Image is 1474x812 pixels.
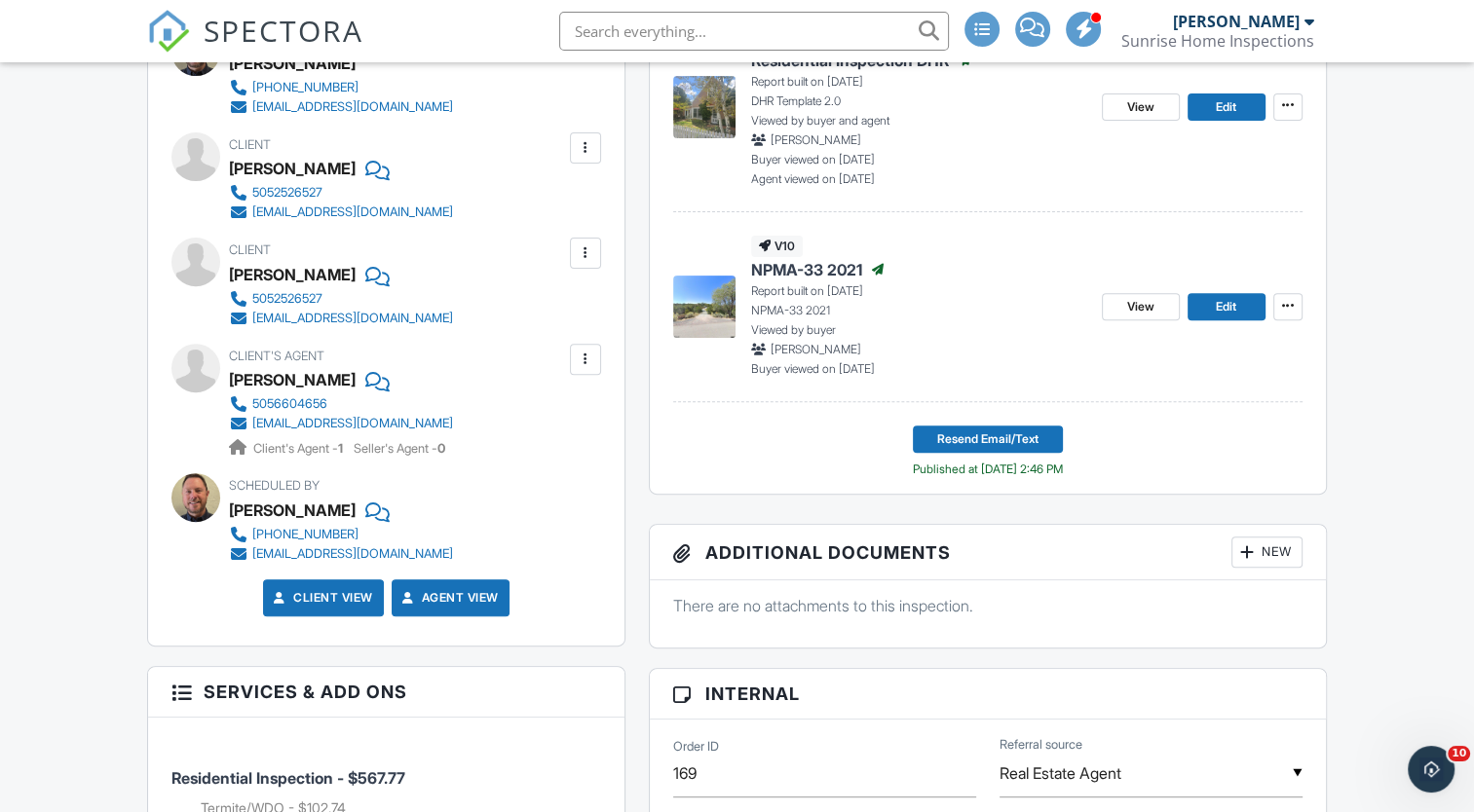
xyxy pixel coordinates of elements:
span: Client's Agent - [253,441,346,456]
p: There are no attachments to this inspection. [673,595,1303,616]
div: [EMAIL_ADDRESS][DOMAIN_NAME] [252,204,453,220]
span: Client's Agent [229,349,324,363]
a: 5052526527 [229,289,453,309]
div: [EMAIL_ADDRESS][DOMAIN_NAME] [252,311,453,326]
a: [EMAIL_ADDRESS][DOMAIN_NAME] [229,544,453,564]
span: Client [229,242,271,257]
h3: Services & Add ons [148,667,624,718]
div: [EMAIL_ADDRESS][DOMAIN_NAME] [252,546,453,562]
div: Sunrise Home Inspections [1121,31,1314,51]
a: SPECTORA [147,26,363,67]
a: Agent View [398,588,499,608]
a: 5052526527 [229,183,453,203]
div: [PERSON_NAME] [229,260,356,289]
span: Seller's Agent - [354,441,445,456]
img: The Best Home Inspection Software - Spectora [147,10,190,53]
a: [PERSON_NAME] [229,365,356,394]
iframe: Intercom live chat [1408,746,1455,793]
strong: 1 [338,441,343,456]
a: [EMAIL_ADDRESS][DOMAIN_NAME] [229,414,453,433]
div: 5052526527 [252,291,322,307]
a: [PHONE_NUMBER] [229,78,453,97]
div: [EMAIL_ADDRESS][DOMAIN_NAME] [252,416,453,431]
div: 5052526527 [252,185,322,201]
a: 5056604656 [229,394,453,414]
a: [EMAIL_ADDRESS][DOMAIN_NAME] [229,97,453,117]
div: [PHONE_NUMBER] [252,80,359,95]
span: 10 [1448,746,1470,761]
span: SPECTORA [204,10,363,51]
div: [PERSON_NAME] [229,496,356,525]
h3: Additional Documents [650,525,1326,580]
label: Order ID [673,738,719,756]
div: New [1231,536,1303,568]
strong: 0 [437,441,445,456]
span: Scheduled By [229,478,320,493]
span: Residential Inspection - $567.77 [171,768,405,788]
input: Search everything... [559,12,949,51]
div: [PHONE_NUMBER] [252,527,359,542]
div: [PERSON_NAME] [229,154,356,183]
a: [EMAIL_ADDRESS][DOMAIN_NAME] [229,203,453,222]
div: [EMAIL_ADDRESS][DOMAIN_NAME] [252,99,453,115]
a: Client View [270,588,373,608]
span: Client [229,137,271,152]
a: [PHONE_NUMBER] [229,525,453,544]
div: [PERSON_NAME] [1173,12,1300,31]
a: [EMAIL_ADDRESS][DOMAIN_NAME] [229,309,453,328]
label: Referral source [1000,736,1082,754]
h3: Internal [650,669,1326,720]
div: 5056604656 [252,396,327,412]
